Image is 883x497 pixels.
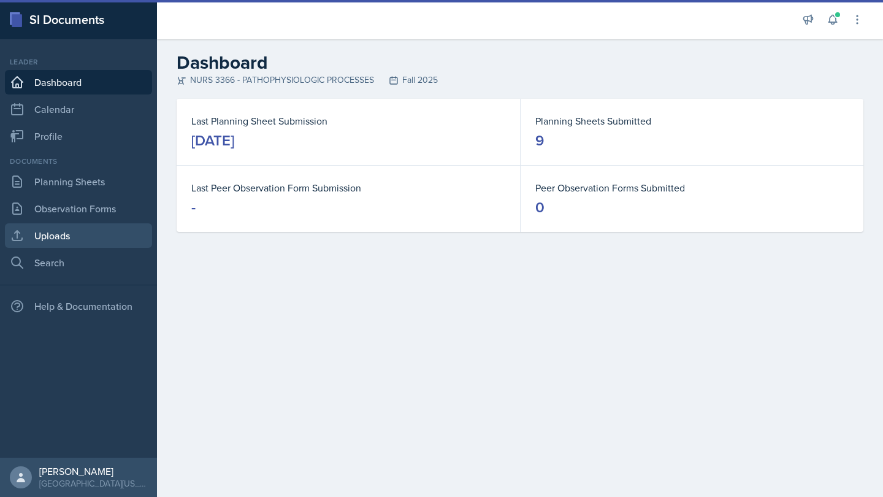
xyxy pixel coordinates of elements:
div: 9 [535,131,544,150]
a: Search [5,250,152,275]
div: NURS 3366 - PATHOPHYSIOLOGIC PROCESSES Fall 2025 [177,74,863,87]
a: Observation Forms [5,196,152,221]
dt: Planning Sheets Submitted [535,114,849,128]
dt: Last Planning Sheet Submission [191,114,505,128]
a: Dashboard [5,70,152,94]
h2: Dashboard [177,52,863,74]
div: Documents [5,156,152,167]
a: Calendar [5,97,152,121]
div: Leader [5,56,152,67]
div: [PERSON_NAME] [39,465,147,477]
a: Planning Sheets [5,169,152,194]
div: 0 [535,198,545,217]
div: [DATE] [191,131,234,150]
a: Uploads [5,223,152,248]
div: - [191,198,196,217]
dt: Last Peer Observation Form Submission [191,180,505,195]
a: Profile [5,124,152,148]
div: [GEOGRAPHIC_DATA][US_STATE] [39,477,147,490]
div: Help & Documentation [5,294,152,318]
dt: Peer Observation Forms Submitted [535,180,849,195]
